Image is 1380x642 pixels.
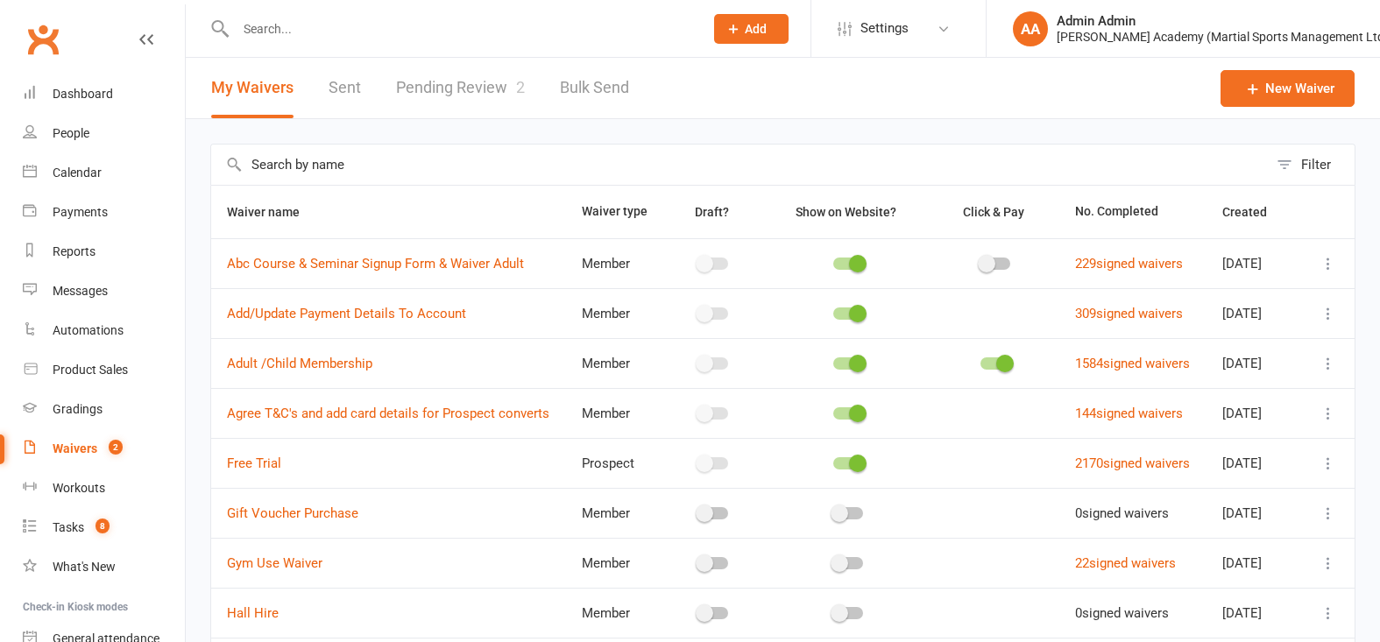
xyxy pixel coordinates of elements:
[23,272,185,311] a: Messages
[53,363,128,377] div: Product Sales
[23,508,185,547] a: Tasks 8
[53,441,97,455] div: Waivers
[566,388,663,438] td: Member
[227,356,372,371] a: Adult /Child Membership
[566,438,663,488] td: Prospect
[1075,455,1190,471] a: 2170signed waivers
[1268,145,1355,185] button: Filter
[1222,205,1286,219] span: Created
[1075,256,1183,272] a: 229signed waivers
[227,505,358,521] a: Gift Voucher Purchase
[53,244,96,258] div: Reports
[96,519,110,533] span: 8
[679,201,748,222] button: Draft?
[23,153,185,193] a: Calendar
[396,58,525,118] a: Pending Review2
[53,323,124,337] div: Automations
[227,205,319,219] span: Waiver name
[1013,11,1048,46] div: AA
[23,350,185,390] a: Product Sales
[1075,356,1190,371] a: 1584signed waivers
[109,440,123,455] span: 2
[1207,488,1302,538] td: [DATE]
[714,14,789,44] button: Add
[1301,154,1331,175] div: Filter
[23,311,185,350] a: Automations
[780,201,916,222] button: Show on Website?
[23,429,185,469] a: Waivers 2
[53,126,89,140] div: People
[227,406,549,421] a: Agree T&C's and add card details for Prospect converts
[227,605,279,621] a: Hall Hire
[23,547,185,587] a: What's New
[566,538,663,588] td: Member
[23,74,185,114] a: Dashboard
[860,9,909,48] span: Settings
[23,114,185,153] a: People
[1207,288,1302,338] td: [DATE]
[211,58,294,118] button: My Waivers
[227,555,322,571] a: Gym Use Waiver
[53,87,113,101] div: Dashboard
[211,145,1268,185] input: Search by name
[1075,306,1183,321] a: 309signed waivers
[1075,605,1169,621] span: 0 signed waivers
[695,205,729,219] span: Draft?
[560,58,629,118] a: Bulk Send
[1222,201,1286,222] button: Created
[963,205,1024,219] span: Click & Pay
[566,338,663,388] td: Member
[227,256,524,272] a: Abc Course & Seminar Signup Form & Waiver Adult
[566,488,663,538] td: Member
[745,22,767,36] span: Add
[1207,438,1302,488] td: [DATE]
[1207,538,1302,588] td: [DATE]
[21,18,65,61] a: Clubworx
[1075,505,1169,521] span: 0 signed waivers
[1207,338,1302,388] td: [DATE]
[1207,388,1302,438] td: [DATE]
[566,288,663,338] td: Member
[1059,186,1206,238] th: No. Completed
[53,205,108,219] div: Payments
[53,402,103,416] div: Gradings
[1207,588,1302,638] td: [DATE]
[1207,238,1302,288] td: [DATE]
[227,306,466,321] a: Add/Update Payment Details To Account
[23,232,185,272] a: Reports
[329,58,361,118] a: Sent
[1075,406,1183,421] a: 144signed waivers
[227,455,281,471] a: Free Trial
[53,284,108,298] div: Messages
[796,205,896,219] span: Show on Website?
[53,166,102,180] div: Calendar
[23,193,185,232] a: Payments
[516,78,525,96] span: 2
[566,238,663,288] td: Member
[53,560,116,574] div: What's New
[1221,70,1355,107] a: New Waiver
[566,186,663,238] th: Waiver type
[227,201,319,222] button: Waiver name
[23,469,185,508] a: Workouts
[23,390,185,429] a: Gradings
[53,481,105,495] div: Workouts
[1075,555,1176,571] a: 22signed waivers
[53,520,84,534] div: Tasks
[230,17,691,41] input: Search...
[947,201,1044,222] button: Click & Pay
[566,588,663,638] td: Member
